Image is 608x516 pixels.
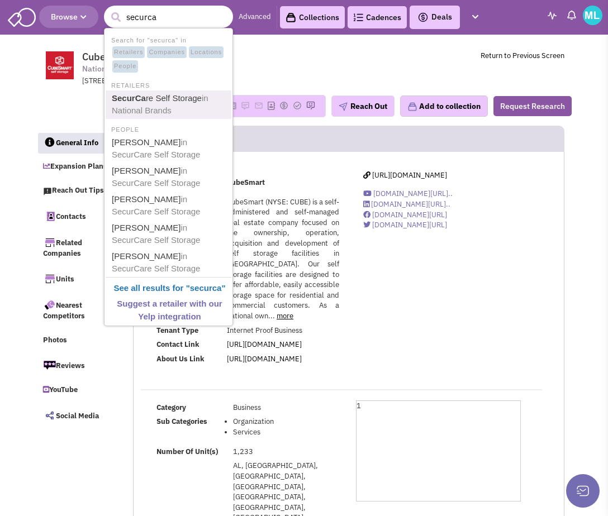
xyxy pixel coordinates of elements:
[106,34,231,74] li: Search for "securca" in
[417,11,429,24] img: icon-deals.svg
[417,12,452,22] span: Deals
[231,400,341,415] td: Business
[254,101,263,110] img: Please add to your accounts
[190,283,222,293] b: securca
[112,93,146,103] b: SecurCa
[233,427,340,438] li: Services
[363,220,447,230] a: [DOMAIN_NAME][URL]
[481,51,564,60] a: Return to Previous Screen
[372,220,447,230] span: [DOMAIN_NAME][URL]
[8,6,36,27] img: SmartAdmin
[227,178,265,187] b: CubeSmart
[225,323,341,338] td: Internet Proof Business
[371,199,450,209] span: [DOMAIN_NAME][URL]..
[82,63,136,75] span: National Brand
[108,164,231,191] a: [PERSON_NAME]in SecurCare Self Storage
[51,12,87,22] span: Browse
[108,135,231,163] a: [PERSON_NAME]in SecurCare Self Storage
[108,249,231,276] a: [PERSON_NAME]in SecurCare Self Storage
[37,180,115,202] a: Reach Out Tips
[112,46,145,59] span: Retailers
[241,101,250,110] img: Please add to your accounts
[108,281,231,296] a: See all results for "securca"
[356,400,521,501] div: 1
[37,330,115,351] a: Photos
[37,156,115,178] a: Expansion Plans
[108,192,231,219] a: [PERSON_NAME]in SecurCare Self Storage
[37,231,115,265] a: Related Companies
[277,311,293,321] a: more
[156,417,207,426] b: Sub Categories
[156,354,205,364] b: About Us Link
[227,354,302,364] a: [URL][DOMAIN_NAME]
[279,101,288,110] img: Please add to your accounts
[108,91,231,118] a: SecurCare Self Storagein National Brands
[372,170,447,180] span: [URL][DOMAIN_NAME]
[113,283,225,293] b: See all results for " "
[37,293,115,327] a: Nearest Competitors
[37,404,115,427] a: Social Media
[37,204,115,228] a: Contacts
[286,12,296,23] img: icon-collection-lavender-black.svg
[339,102,348,111] img: plane.png
[189,46,224,59] span: Locations
[108,297,231,324] a: Suggest a retailer with our Yelp integration
[156,403,186,412] b: Category
[37,380,115,401] a: YouTube
[82,50,134,63] span: CubeSmart
[400,95,488,117] button: Add to collection
[372,210,447,219] span: [DOMAIN_NAME][URL]
[227,340,302,349] a: [URL][DOMAIN_NAME]
[82,76,374,87] div: [STREET_ADDRESS]
[407,102,417,112] img: icon-collection-lavender.png
[44,51,76,79] img: www.cubesmart.com
[280,6,345,28] a: Collections
[239,12,271,22] a: Advanced
[106,79,231,90] li: RETAILERS
[373,189,453,198] span: [DOMAIN_NAME][URL]..
[363,189,453,198] a: [DOMAIN_NAME][URL]..
[414,10,455,25] button: Deals
[493,96,572,116] button: Request Research
[363,210,447,219] a: [DOMAIN_NAME][URL]
[147,46,187,59] span: Companies
[104,6,233,28] input: Search
[331,95,395,117] button: Reach Out
[156,326,198,335] b: Tenant Type
[108,221,231,248] a: [PERSON_NAME]in SecurCare Self Storage
[233,417,340,427] li: Organization
[227,197,339,321] span: CubeSmart (NYSE: CUBE) is a self-administered and self-managed real estate company focused on the...
[363,199,450,209] a: [DOMAIN_NAME][URL]..
[353,13,363,21] img: Cadences_logo.png
[156,340,199,349] b: Contact Link
[38,133,115,154] a: General Info
[39,6,98,28] button: Browse
[112,60,138,73] span: People
[37,267,115,290] a: Units
[231,445,341,459] td: 1,233
[348,6,407,28] a: Cadences
[106,123,231,135] li: PEOPLE
[37,353,115,377] a: Reviews
[363,170,447,180] a: [URL][DOMAIN_NAME]
[293,101,302,110] img: Please add to your accounts
[117,299,222,321] b: Suggest a retailer with our Yelp integration
[156,447,218,456] b: Number Of Unit(s)
[583,6,602,25] img: Michael Lamar
[306,101,315,110] img: Please add to your accounts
